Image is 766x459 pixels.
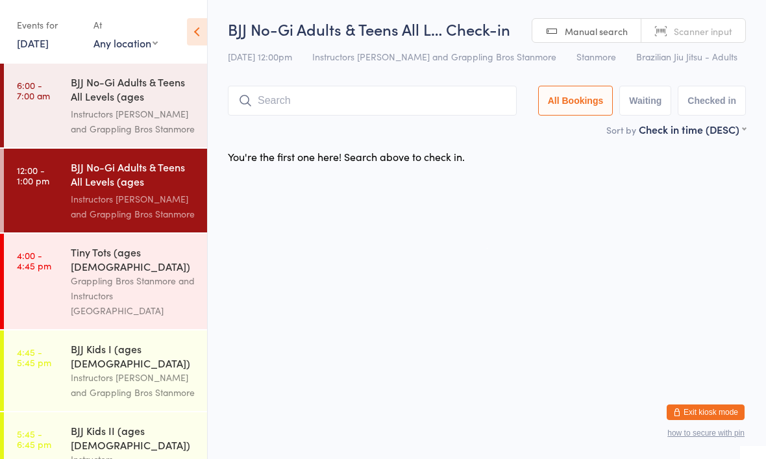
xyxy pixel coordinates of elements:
span: Brazilian Jiu Jitsu - Adults [636,50,737,63]
div: BJJ Kids I (ages [DEMOGRAPHIC_DATA]) [71,341,196,370]
button: All Bookings [538,86,613,116]
button: Exit kiosk mode [667,404,745,420]
div: Instructors [PERSON_NAME] and Grappling Bros Stanmore [71,370,196,400]
span: Stanmore [576,50,616,63]
input: Search [228,86,517,116]
div: BJJ No-Gi Adults & Teens All Levels (ages [DEMOGRAPHIC_DATA]+) [71,75,196,106]
div: Grappling Bros Stanmore and Instructors [GEOGRAPHIC_DATA] [71,273,196,318]
button: Checked in [678,86,746,116]
time: 6:00 - 7:00 am [17,80,50,101]
time: 5:45 - 6:45 pm [17,428,51,449]
time: 4:45 - 5:45 pm [17,347,51,367]
div: Any location [93,36,158,50]
time: 12:00 - 1:00 pm [17,165,49,186]
div: Instructors [PERSON_NAME] and Grappling Bros Stanmore [71,106,196,136]
div: At [93,14,158,36]
span: Manual search [565,25,628,38]
div: Check in time (DESC) [639,122,746,136]
a: 4:00 -4:45 pmTiny Tots (ages [DEMOGRAPHIC_DATA])Grappling Bros Stanmore and Instructors [GEOGRAPH... [4,234,207,329]
label: Sort by [606,123,636,136]
button: Waiting [619,86,671,116]
div: Instructors [PERSON_NAME] and Grappling Bros Stanmore [71,192,196,221]
a: 12:00 -1:00 pmBJJ No-Gi Adults & Teens All Levels (ages [DEMOGRAPHIC_DATA]+)Instructors [PERSON_N... [4,149,207,232]
span: Scanner input [674,25,732,38]
time: 4:00 - 4:45 pm [17,250,51,271]
h2: BJJ No-Gi Adults & Teens All L… Check-in [228,18,746,40]
a: 6:00 -7:00 amBJJ No-Gi Adults & Teens All Levels (ages [DEMOGRAPHIC_DATA]+)Instructors [PERSON_NA... [4,64,207,147]
a: [DATE] [17,36,49,50]
span: [DATE] 12:00pm [228,50,292,63]
div: BJJ No-Gi Adults & Teens All Levels (ages [DEMOGRAPHIC_DATA]+) [71,160,196,192]
a: 4:45 -5:45 pmBJJ Kids I (ages [DEMOGRAPHIC_DATA])Instructors [PERSON_NAME] and Grappling Bros Sta... [4,330,207,411]
span: Instructors [PERSON_NAME] and Grappling Bros Stanmore [312,50,556,63]
div: Tiny Tots (ages [DEMOGRAPHIC_DATA]) [71,245,196,273]
button: how to secure with pin [667,428,745,438]
div: Events for [17,14,80,36]
div: BJJ Kids II (ages [DEMOGRAPHIC_DATA]) [71,423,196,452]
div: You're the first one here! Search above to check in. [228,149,465,164]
